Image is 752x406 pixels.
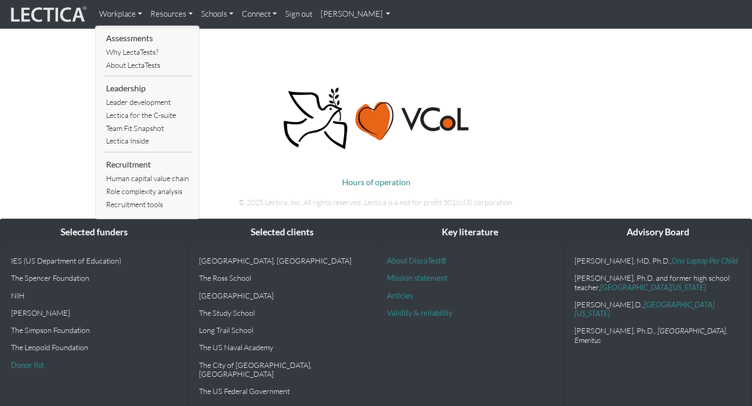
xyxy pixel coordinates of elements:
[103,172,192,185] a: Human capital value chain
[11,308,178,317] p: [PERSON_NAME]
[564,219,751,246] div: Advisory Board
[281,4,316,25] a: Sign out
[11,273,178,282] p: The Spencer Foundation
[103,30,192,46] li: Assessments
[199,326,366,335] p: Long Trail School
[8,5,87,25] img: lecticalive
[199,273,366,282] p: The Ross School
[238,4,281,25] a: Connect
[11,291,178,300] p: NIH
[103,185,192,198] a: Role complexity analysis
[103,46,192,59] a: Why LectaTests?
[95,4,146,25] a: Workplace
[189,219,376,246] div: Selected clients
[11,361,44,369] a: Donor list
[11,326,178,335] p: The Simpson Foundation
[199,343,366,352] p: The US Naval Academy
[574,326,741,344] p: [PERSON_NAME], Ph.D.
[1,219,188,246] div: Selected funders
[103,80,192,96] li: Leadership
[387,308,452,317] a: Validity & reliability
[342,177,410,187] a: Hours of operation
[103,96,192,109] a: Leader development
[199,291,366,300] p: [GEOGRAPHIC_DATA]
[86,197,666,208] p: © 2025 Lectica, Inc. All rights reserved. Lectica is a not for profit 501(c)(3) corporation.
[574,300,741,318] p: [PERSON_NAME].D.,
[146,4,197,25] a: Resources
[103,135,192,148] a: Lectica Inside
[199,361,366,379] p: The City of [GEOGRAPHIC_DATA], [GEOGRAPHIC_DATA]
[11,343,178,352] p: The Leopold Foundation
[574,300,714,318] a: [GEOGRAPHIC_DATA][US_STATE]
[11,256,178,265] p: IES (US Department of Education)
[197,4,238,25] a: Schools
[199,256,366,265] p: [GEOGRAPHIC_DATA], [GEOGRAPHIC_DATA]
[199,308,366,317] p: The Study School
[574,256,741,265] p: [PERSON_NAME], MD, Ph.D.,
[316,4,395,25] a: [PERSON_NAME]
[387,256,446,265] a: About DiscoTest®
[103,157,192,172] li: Recruitment
[103,59,192,72] a: About LectaTests
[574,273,741,292] p: [PERSON_NAME], Ph.D. and former high school teacher,
[280,86,472,151] img: Peace, love, VCoL
[600,283,706,292] a: [GEOGRAPHIC_DATA][US_STATE]
[103,109,192,122] a: Lectica for the C-suite
[377,219,564,246] div: Key literature
[672,256,738,265] a: One Laptop Per Child
[199,387,366,396] p: The US Federal Government
[103,198,192,211] a: Recruitment tools
[387,273,448,282] a: Mission statement
[574,326,727,344] em: , [GEOGRAPHIC_DATA], Emeritus
[387,291,413,300] a: Articles
[103,122,192,135] a: Team Fit Snapshot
